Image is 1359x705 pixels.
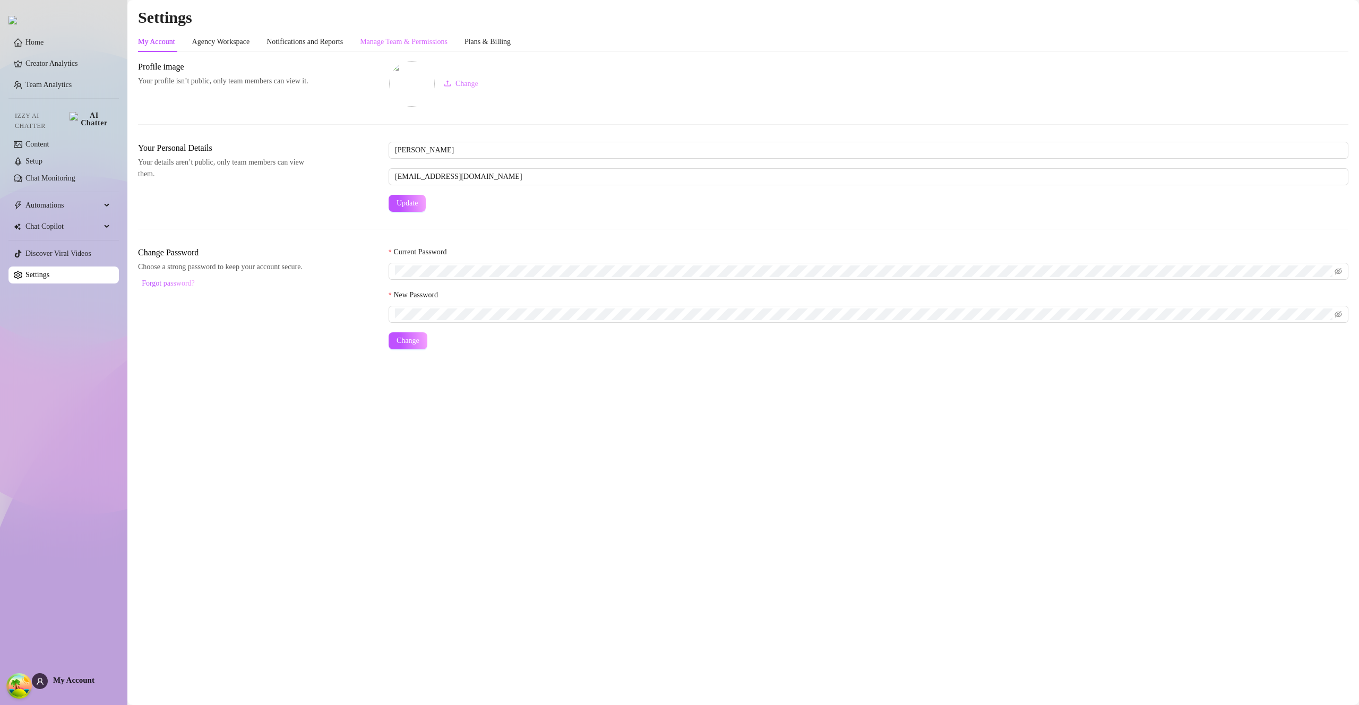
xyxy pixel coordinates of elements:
span: Change Password [138,246,316,259]
span: user [36,677,44,685]
a: Team Analytics [25,81,72,89]
input: New Password [395,308,1332,320]
span: Change [397,337,419,345]
img: logo.svg [8,16,17,24]
button: Forgot password? [138,275,199,292]
a: Creator Analytics [25,55,110,72]
label: Current Password [389,246,454,258]
span: Forgot password? [142,279,195,288]
span: Profile image [138,61,316,73]
span: Izzy AI Chatter [15,111,65,131]
span: upload [444,80,451,87]
h2: Settings [138,7,1348,28]
input: Enter new email [389,168,1348,185]
span: thunderbolt [14,201,22,210]
a: Settings [25,271,49,279]
a: Discover Viral Videos [25,250,91,257]
span: eye-invisible [1335,268,1342,275]
a: Content [25,140,49,148]
span: Your details aren’t public, only team members can view them. [138,157,316,180]
div: Plans & Billing [465,36,511,48]
input: Current Password [395,265,1332,277]
span: Chat Copilot [25,218,101,235]
a: Setup [25,157,42,165]
span: Choose a strong password to keep your account secure. [138,261,316,273]
button: Change [435,75,487,92]
label: New Password [389,289,445,301]
span: Automations [25,197,101,214]
span: Your profile isn’t public, only team members can view it. [138,75,316,87]
a: Chat Monitoring [25,174,75,182]
button: Change [389,332,427,349]
span: Your Personal Details [138,142,316,154]
div: Agency Workspace [192,36,250,48]
img: AI Chatter [70,112,110,127]
input: Enter name [389,142,1348,159]
span: eye-invisible [1335,311,1342,318]
div: Manage Team & Permissions [360,36,448,48]
button: Open Tanstack query devtools [8,675,30,697]
button: Update [389,195,426,212]
span: My Account [53,676,94,684]
img: square-placeholder.png [389,61,435,107]
img: Chat Copilot [14,223,21,230]
a: Home [25,38,44,46]
span: Change [455,80,478,88]
span: Update [397,199,418,208]
div: My Account [138,36,175,48]
div: Notifications and Reports [266,36,343,48]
